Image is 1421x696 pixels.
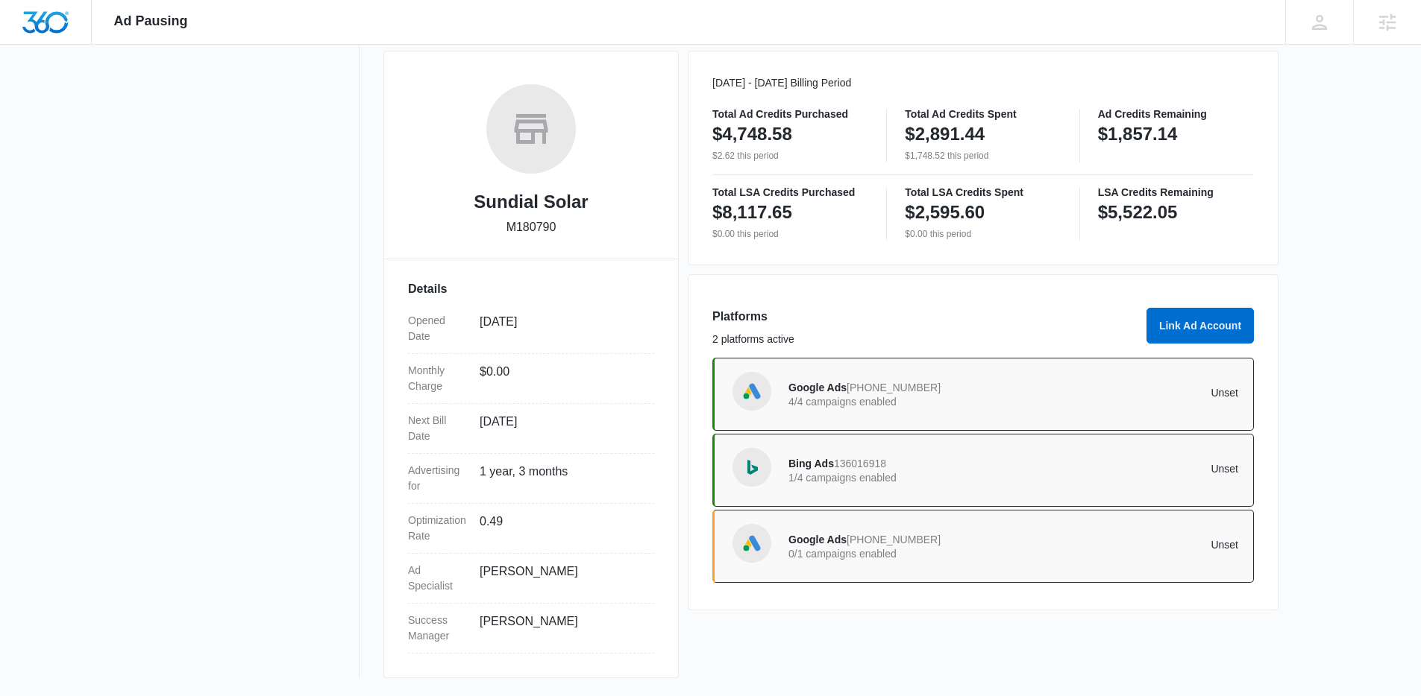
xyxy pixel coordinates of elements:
[480,513,642,544] dd: 0.49
[408,463,468,494] dt: Advertising for
[480,463,642,494] dd: 1 year, 3 months
[408,413,468,444] dt: Next Bill Date
[408,363,468,394] dt: Monthly Charge
[1098,122,1178,146] p: $1,857.14
[788,396,1014,407] p: 4/4 campaigns enabled
[712,122,792,146] p: $4,748.58
[905,227,1061,241] p: $0.00 this period
[474,189,588,215] h2: Sundial Solar
[905,122,985,146] p: $2,891.44
[741,456,763,478] img: Bing Ads
[408,454,654,504] div: Advertising for1 year, 3 months
[480,413,642,444] dd: [DATE]
[408,554,654,604] div: Ad Specialist[PERSON_NAME]
[480,613,642,644] dd: [PERSON_NAME]
[788,382,847,393] span: Google Ads
[712,149,868,162] p: $2.62 this period
[1098,200,1178,224] p: $5,522.05
[712,332,1138,347] p: 2 platforms active
[408,504,654,554] div: Optimization Rate0.49
[905,200,985,224] p: $2,595.60
[1014,387,1239,398] p: Unset
[114,13,188,29] span: Ad Pausing
[712,187,868,197] p: Total LSA Credits Purchased
[1014,464,1239,474] p: Unset
[408,513,468,544] dt: Optimization Rate
[408,404,654,454] div: Next Bill Date[DATE]
[788,472,1014,483] p: 1/4 campaigns enabled
[712,308,1138,326] h3: Platforms
[712,75,1254,91] p: [DATE] - [DATE] Billing Period
[847,534,941,545] span: [PHONE_NUMBER]
[834,458,886,469] span: 136016918
[1098,109,1254,119] p: Ad Credits Remaining
[408,313,468,344] dt: Opened Date
[905,187,1061,197] p: Total LSA Credits Spent
[1014,540,1239,550] p: Unset
[788,548,1014,559] p: 0/1 campaigns enabled
[1146,308,1254,344] button: Link Ad Account
[408,304,654,354] div: Opened Date[DATE]
[788,534,847,545] span: Google Ads
[480,363,642,394] dd: $0.00
[788,458,834,469] span: Bing Ads
[712,434,1254,507] a: Bing AdsBing Ads1360169181/4 campaigns enabledUnset
[408,604,654,654] div: Success Manager[PERSON_NAME]
[408,563,468,594] dt: Ad Specialist
[741,380,763,402] img: Google Ads
[1098,187,1254,197] p: LSA Credits Remaining
[408,354,654,404] div: Monthly Charge$0.00
[847,382,941,393] span: [PHONE_NUMBER]
[506,218,556,236] p: M180790
[480,313,642,344] dd: [DATE]
[712,200,792,224] p: $8,117.65
[712,227,868,241] p: $0.00 this period
[905,149,1061,162] p: $1,748.52 this period
[712,510,1254,583] a: Google AdsGoogle Ads[PHONE_NUMBER]0/1 campaigns enabledUnset
[408,280,654,298] h3: Details
[741,532,763,554] img: Google Ads
[905,109,1061,119] p: Total Ad Credits Spent
[480,563,642,594] dd: [PERSON_NAME]
[712,358,1254,431] a: Google AdsGoogle Ads[PHONE_NUMBER]4/4 campaigns enabledUnset
[408,613,468,644] dt: Success Manager
[712,109,868,119] p: Total Ad Credits Purchased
